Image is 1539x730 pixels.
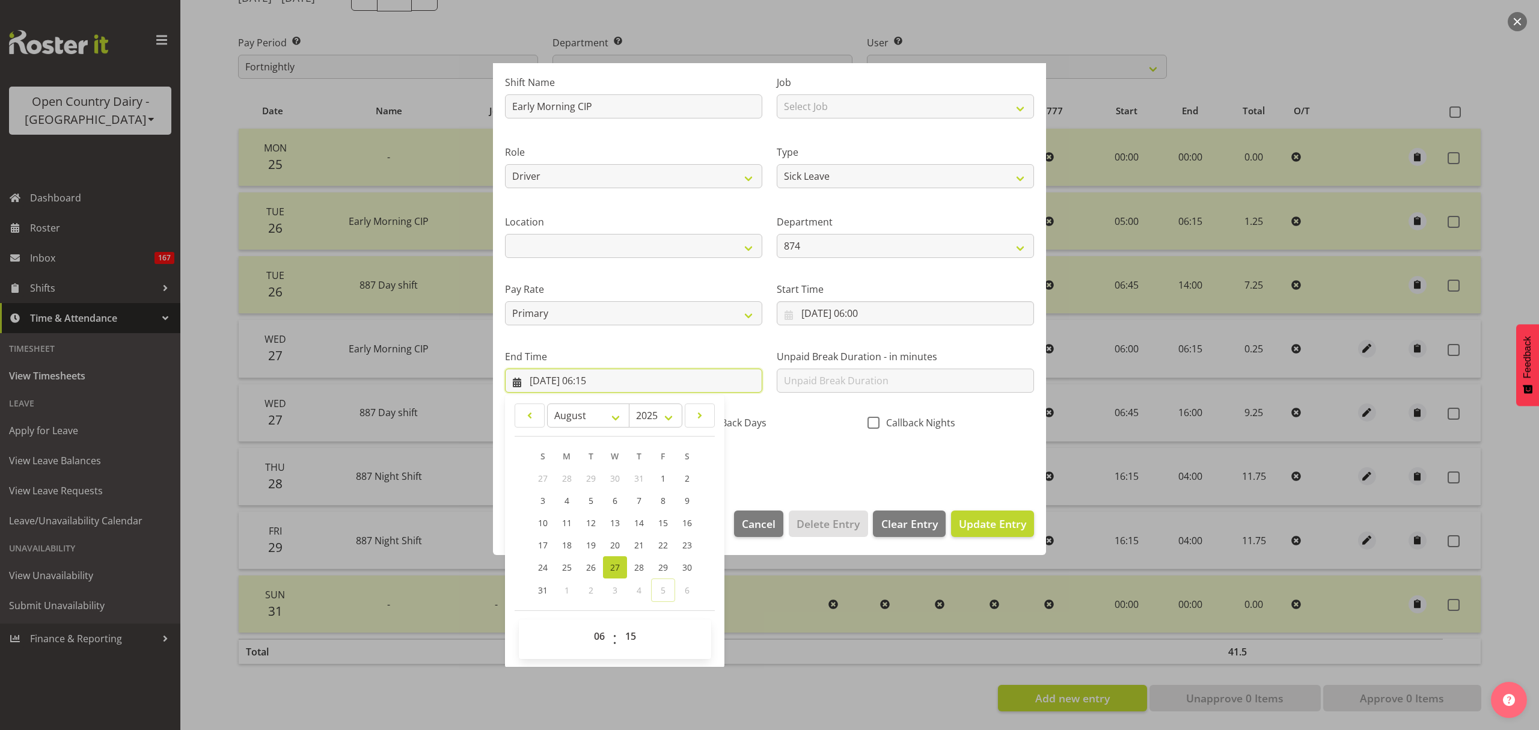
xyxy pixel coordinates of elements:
span: 19 [586,539,596,551]
span: 28 [562,473,572,484]
span: 29 [586,473,596,484]
span: 21 [634,539,644,551]
a: 15 [651,512,675,534]
input: Click to select... [505,369,762,393]
span: 10 [538,517,548,529]
span: Feedback [1522,336,1533,378]
span: 3 [613,584,617,596]
span: 8 [661,495,665,506]
span: 5 [661,584,665,596]
span: 12 [586,517,596,529]
a: 30 [675,556,699,578]
a: 20 [603,534,627,556]
label: Shift Name [505,75,762,90]
span: 27 [538,473,548,484]
span: 24 [538,562,548,573]
span: : [613,624,617,654]
input: Shift Name [505,94,762,118]
input: Click to select... [777,301,1034,325]
span: S [540,450,545,462]
a: 5 [579,489,603,512]
button: Feedback - Show survey [1516,324,1539,406]
span: 3 [540,495,545,506]
img: help-xxl-2.png [1503,694,1515,706]
a: 29 [651,556,675,578]
a: 24 [531,556,555,578]
a: 4 [555,489,579,512]
a: 17 [531,534,555,556]
span: 18 [562,539,572,551]
span: 28 [634,562,644,573]
a: 7 [627,489,651,512]
a: 14 [627,512,651,534]
span: 30 [610,473,620,484]
label: Role [505,145,762,159]
label: Job [777,75,1034,90]
span: 2 [685,473,690,484]
a: 28 [627,556,651,578]
span: 6 [613,495,617,506]
span: 15 [658,517,668,529]
a: 6 [603,489,627,512]
a: 18 [555,534,579,556]
span: 9 [685,495,690,506]
button: Update Entry [951,511,1034,537]
a: 1 [651,467,675,489]
span: 25 [562,562,572,573]
span: 1 [565,584,569,596]
span: F [661,450,665,462]
span: T [589,450,593,462]
a: 11 [555,512,579,534]
a: 13 [603,512,627,534]
a: 9 [675,489,699,512]
button: Delete Entry [789,511,867,537]
span: M [563,450,571,462]
span: 7 [637,495,641,506]
a: 26 [579,556,603,578]
span: CallBack Days [698,417,766,429]
button: Cancel [734,511,783,537]
span: 16 [682,517,692,529]
label: Pay Rate [505,282,762,296]
span: 20 [610,539,620,551]
a: 19 [579,534,603,556]
label: Type [777,145,1034,159]
span: 13 [610,517,620,529]
label: End Time [505,349,762,364]
span: 14 [634,517,644,529]
a: 2 [675,467,699,489]
button: Clear Entry [873,511,945,537]
span: 5 [589,495,593,506]
span: 2 [589,584,593,596]
span: 22 [658,539,668,551]
span: Cancel [742,516,776,532]
a: 21 [627,534,651,556]
span: Delete Entry [797,516,860,532]
span: 17 [538,539,548,551]
span: 27 [610,562,620,573]
span: Update Entry [959,517,1026,531]
a: 12 [579,512,603,534]
a: 23 [675,534,699,556]
label: Location [505,215,762,229]
span: Clear Entry [881,516,938,532]
label: Unpaid Break Duration - in minutes [777,349,1034,364]
span: 30 [682,562,692,573]
a: 16 [675,512,699,534]
span: Callback Nights [880,417,955,429]
span: 23 [682,539,692,551]
a: 25 [555,556,579,578]
span: 31 [634,473,644,484]
span: 26 [586,562,596,573]
span: T [637,450,641,462]
span: 1 [661,473,665,484]
a: 10 [531,512,555,534]
label: Department [777,215,1034,229]
span: 31 [538,584,548,596]
a: 31 [531,578,555,602]
label: Start Time [777,282,1034,296]
span: S [685,450,690,462]
span: 4 [565,495,569,506]
a: 3 [531,489,555,512]
span: W [611,450,619,462]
